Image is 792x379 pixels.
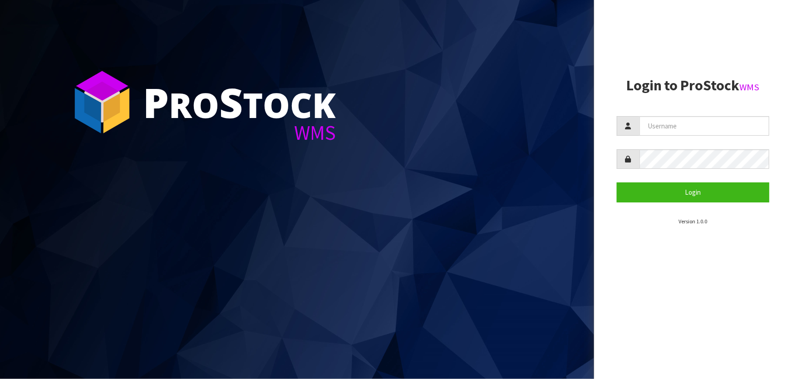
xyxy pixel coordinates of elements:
div: ro tock [143,82,336,123]
button: Login [617,182,769,202]
span: S [219,74,243,130]
small: Version 1.0.0 [679,218,707,225]
small: WMS [740,81,760,93]
img: ProStock Cube [68,68,136,136]
h2: Login to ProStock [617,78,769,94]
div: WMS [143,123,336,143]
input: Username [640,116,769,136]
span: P [143,74,169,130]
